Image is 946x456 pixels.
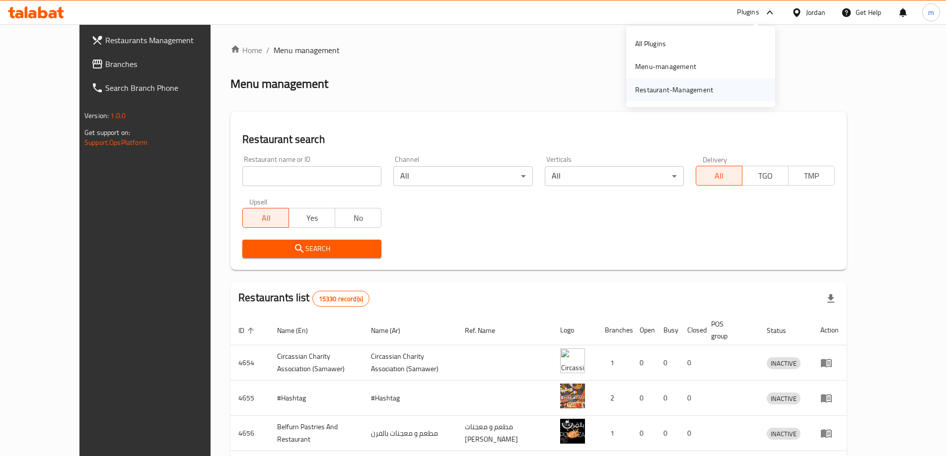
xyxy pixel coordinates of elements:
[696,166,742,186] button: All
[928,7,934,18] span: m
[274,44,340,56] span: Menu management
[242,208,289,228] button: All
[679,381,703,416] td: 0
[312,291,369,307] div: Total records count
[242,240,381,258] button: Search
[293,211,331,225] span: Yes
[767,358,800,369] span: INACTIVE
[820,357,839,369] div: Menu
[277,325,321,336] span: Name (En)
[635,61,696,72] div: Menu-management
[655,345,679,381] td: 0
[335,208,381,228] button: No
[242,166,381,186] input: Search for restaurant name or ID..
[655,315,679,345] th: Busy
[371,325,413,336] span: Name (Ar)
[806,7,825,18] div: Jordan
[597,345,632,381] td: 1
[632,416,655,451] td: 0
[655,416,679,451] td: 0
[552,315,597,345] th: Logo
[363,381,457,416] td: #Hashtag
[632,381,655,416] td: 0
[230,416,269,451] td: 4656
[820,427,839,439] div: Menu
[457,416,552,451] td: مطعم و معجنات [PERSON_NAME]
[793,169,831,183] span: TMP
[339,211,377,225] span: No
[289,208,335,228] button: Yes
[230,76,328,92] h2: Menu management
[632,315,655,345] th: Open
[560,384,585,408] img: #Hashtag
[597,315,632,345] th: Branches
[269,416,363,451] td: Belfurn Pastries And Restaurant
[788,166,835,186] button: TMP
[84,109,109,122] span: Version:
[679,416,703,451] td: 0
[820,392,839,404] div: Menu
[105,82,229,94] span: Search Branch Phone
[679,345,703,381] td: 0
[635,84,713,95] div: Restaurant-Management
[812,315,847,345] th: Action
[230,381,269,416] td: 4655
[703,156,728,163] label: Delivery
[242,132,835,147] h2: Restaurant search
[560,348,585,373] img: ​Circassian ​Charity ​Association​ (Samawer)
[635,38,666,49] div: All Plugins
[238,290,369,307] h2: Restaurants list
[711,318,747,342] span: POS group
[238,325,257,336] span: ID
[767,428,800,440] span: INACTIVE
[545,166,684,186] div: All
[742,166,789,186] button: TGO
[363,345,457,381] td: ​Circassian ​Charity ​Association​ (Samawer)
[700,169,738,183] span: All
[632,345,655,381] td: 0
[230,345,269,381] td: 4654
[737,6,759,18] div: Plugins
[269,381,363,416] td: #Hashtag
[767,393,800,404] span: INACTIVE
[230,44,847,56] nav: breadcrumb
[597,416,632,451] td: 1
[84,136,147,149] a: Support.OpsPlatform
[597,381,632,416] td: 2
[83,52,237,76] a: Branches
[269,345,363,381] td: ​Circassian ​Charity ​Association​ (Samawer)
[560,419,585,444] img: Belfurn Pastries And Restaurant
[746,169,785,183] span: TGO
[250,243,373,255] span: Search
[465,325,508,336] span: Ref. Name
[84,126,130,139] span: Get support on:
[247,211,285,225] span: All
[110,109,126,122] span: 1.0.0
[679,315,703,345] th: Closed
[363,416,457,451] td: مطعم و معجنات بالفرن
[105,34,229,46] span: Restaurants Management
[767,325,799,336] span: Status
[393,166,532,186] div: All
[105,58,229,70] span: Branches
[313,294,369,304] span: 15330 record(s)
[266,44,270,56] li: /
[83,28,237,52] a: Restaurants Management
[83,76,237,100] a: Search Branch Phone
[230,44,262,56] a: Home
[819,287,843,311] div: Export file
[767,428,800,440] div: INACTIVE
[249,198,268,205] label: Upsell
[655,381,679,416] td: 0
